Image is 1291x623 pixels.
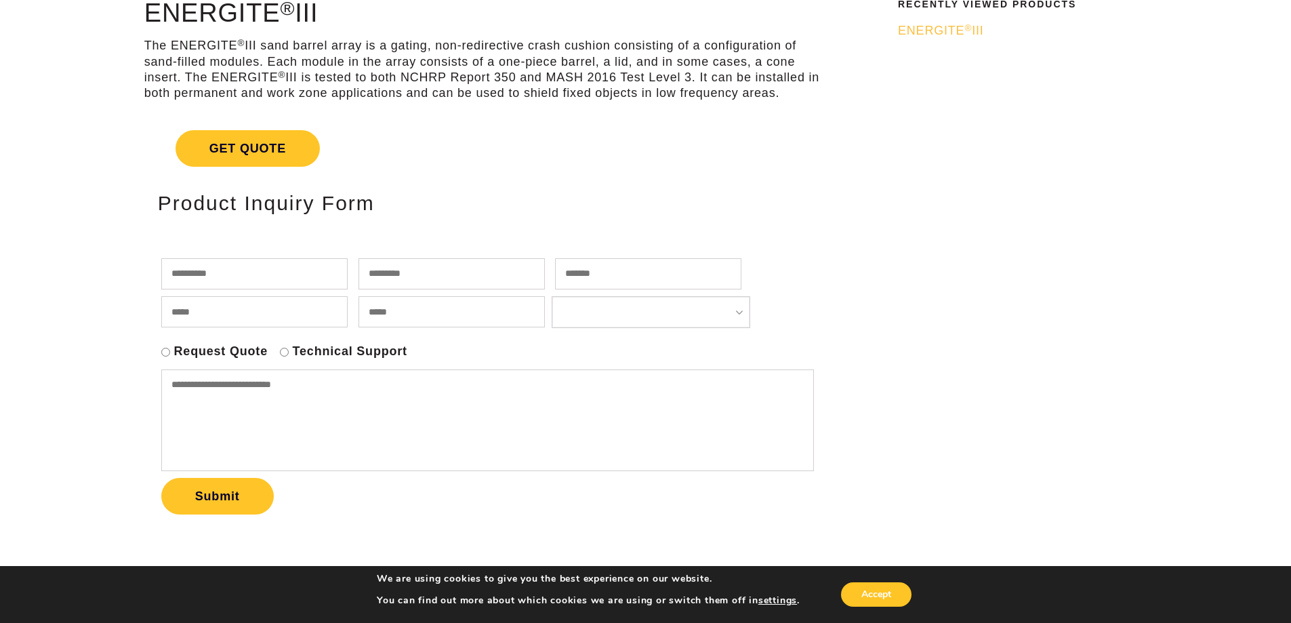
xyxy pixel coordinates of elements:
button: Accept [841,582,911,607]
a: ENERGITE®III [898,23,1173,39]
span: ENERGITE III [898,24,984,37]
p: We are using cookies to give you the best experience on our website. [377,573,800,585]
span: Get Quote [176,130,320,167]
button: settings [758,595,797,607]
p: You can find out more about which cookies we are using or switch them off in . [377,595,800,607]
label: Technical Support [293,344,407,359]
a: Get Quote [144,114,824,183]
h2: Product Inquiry Form [158,192,811,214]
sup: ® [964,23,972,33]
button: Submit [161,478,274,515]
label: Request Quote [174,344,268,359]
sup: ® [278,70,285,80]
sup: ® [237,38,245,48]
p: The ENERGITE III sand barrel array is a gating, non-redirective crash cushion consisting of a con... [144,38,824,102]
